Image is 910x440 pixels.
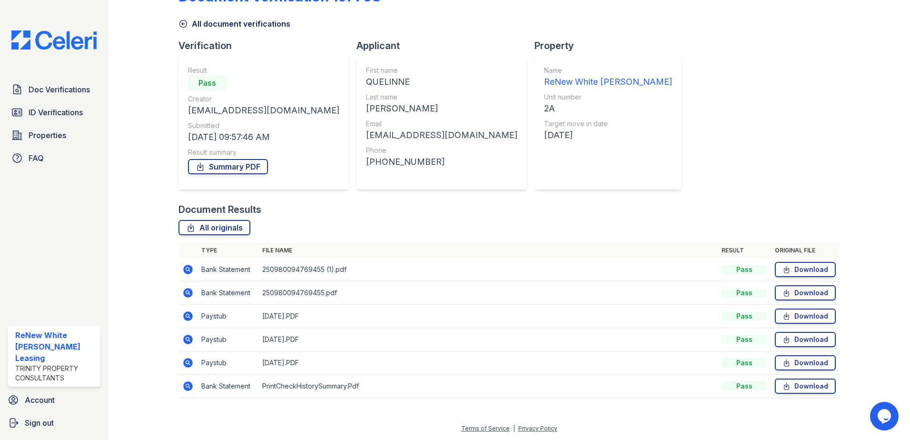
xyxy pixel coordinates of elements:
[188,148,339,157] div: Result summary
[544,92,672,102] div: Unit number
[366,146,517,155] div: Phone
[188,66,339,75] div: Result
[198,351,258,375] td: Paystub
[188,130,339,144] div: [DATE] 09:57:46 AM
[775,285,836,300] a: Download
[775,262,836,277] a: Download
[188,104,339,117] div: [EMAIL_ADDRESS][DOMAIN_NAME]
[178,18,290,30] a: All document verifications
[258,375,718,398] td: PrintCheckHistorySummary.Pdf
[775,332,836,347] a: Download
[544,66,672,75] div: Name
[534,39,689,52] div: Property
[198,243,258,258] th: Type
[722,335,767,344] div: Pass
[771,243,840,258] th: Original file
[258,351,718,375] td: [DATE].PDF
[870,402,900,430] iframe: chat widget
[544,102,672,115] div: 2A
[722,358,767,368] div: Pass
[513,425,515,432] div: |
[8,80,100,99] a: Doc Verifications
[366,92,517,102] div: Last name
[366,129,517,142] div: [EMAIL_ADDRESS][DOMAIN_NAME]
[4,30,104,50] img: CE_Logo_Blue-a8612792a0a2168367f1c8372b55b34899dd931a85d93a1a3d3e32e68fde9ad4.png
[29,130,66,141] span: Properties
[15,330,97,364] div: ReNew White [PERSON_NAME] Leasing
[188,121,339,130] div: Submitted
[722,265,767,274] div: Pass
[722,311,767,321] div: Pass
[15,364,97,383] div: Trinity Property Consultants
[775,309,836,324] a: Download
[198,258,258,281] td: Bank Statement
[178,39,356,52] div: Verification
[258,305,718,328] td: [DATE].PDF
[188,159,268,174] a: Summary PDF
[198,328,258,351] td: Paystub
[258,243,718,258] th: File name
[258,281,718,305] td: 250980094769455.pdf
[775,355,836,370] a: Download
[544,66,672,89] a: Name ReNew White [PERSON_NAME]
[544,119,672,129] div: Target move in date
[718,243,771,258] th: Result
[198,281,258,305] td: Bank Statement
[722,288,767,298] div: Pass
[461,425,510,432] a: Terms of Service
[366,66,517,75] div: First name
[258,258,718,281] td: 250980094769455 (1).pdf
[188,75,226,90] div: Pass
[366,75,517,89] div: QUELINNE
[544,129,672,142] div: [DATE]
[178,220,250,235] a: All originals
[178,203,261,216] div: Document Results
[258,328,718,351] td: [DATE].PDF
[25,417,54,429] span: Sign out
[356,39,534,52] div: Applicant
[8,103,100,122] a: ID Verifications
[29,84,90,95] span: Doc Verifications
[775,379,836,394] a: Download
[518,425,557,432] a: Privacy Policy
[8,126,100,145] a: Properties
[188,94,339,104] div: Creator
[366,155,517,169] div: [PHONE_NUMBER]
[366,102,517,115] div: [PERSON_NAME]
[25,394,55,406] span: Account
[29,107,83,118] span: ID Verifications
[4,390,104,410] a: Account
[544,75,672,89] div: ReNew White [PERSON_NAME]
[29,152,44,164] span: FAQ
[198,375,258,398] td: Bank Statement
[8,149,100,168] a: FAQ
[366,119,517,129] div: Email
[722,381,767,391] div: Pass
[4,413,104,432] a: Sign out
[198,305,258,328] td: Paystub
